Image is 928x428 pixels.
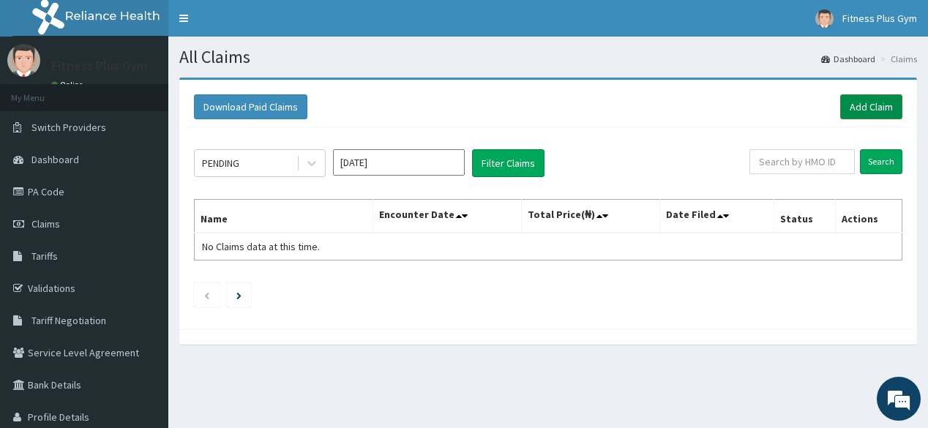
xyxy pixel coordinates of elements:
[179,48,917,67] h1: All Claims
[31,249,58,263] span: Tariffs
[333,149,465,176] input: Select Month and Year
[236,288,242,301] a: Next page
[195,200,373,233] th: Name
[815,10,834,28] img: User Image
[31,153,79,166] span: Dashboard
[194,94,307,119] button: Download Paid Claims
[774,200,835,233] th: Status
[76,82,246,101] div: Chat with us now
[31,121,106,134] span: Switch Providers
[240,7,275,42] div: Minimize live chat window
[373,200,522,233] th: Encounter Date
[842,12,917,25] span: Fitness Plus Gym
[203,288,210,301] a: Previous page
[31,217,60,230] span: Claims
[202,156,239,170] div: PENDING
[27,73,59,110] img: d_794563401_company_1708531726252_794563401
[202,240,320,253] span: No Claims data at this time.
[840,94,902,119] a: Add Claim
[51,80,86,90] a: Online
[51,59,147,72] p: Fitness Plus Gym
[31,314,106,327] span: Tariff Negotiation
[836,200,902,233] th: Actions
[7,44,40,77] img: User Image
[877,53,917,65] li: Claims
[85,124,202,271] span: We're online!
[472,149,545,177] button: Filter Claims
[749,149,855,174] input: Search by HMO ID
[522,200,660,233] th: Total Price(₦)
[659,200,774,233] th: Date Filed
[860,149,902,174] input: Search
[7,278,279,329] textarea: Type your message and hit 'Enter'
[821,53,875,65] a: Dashboard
